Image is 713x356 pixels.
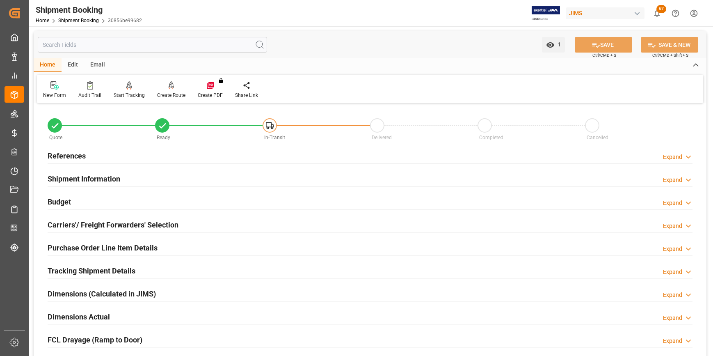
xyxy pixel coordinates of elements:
[648,4,666,23] button: show 67 new notifications
[663,268,682,276] div: Expand
[36,4,142,16] div: Shipment Booking
[663,314,682,322] div: Expand
[157,92,185,99] div: Create Route
[592,52,616,58] span: Ctrl/CMD + S
[48,288,156,299] h2: Dimensions (Calculated in JIMS)
[479,135,503,140] span: Completed
[566,5,648,21] button: JIMS
[48,242,158,253] h2: Purchase Order Line Item Details
[84,58,111,72] div: Email
[157,135,170,140] span: Ready
[641,37,698,53] button: SAVE & NEW
[542,37,565,53] button: open menu
[49,135,62,140] span: Quote
[663,153,682,161] div: Expand
[656,5,666,13] span: 67
[48,311,110,322] h2: Dimensions Actual
[38,37,267,53] input: Search Fields
[58,18,99,23] a: Shipment Booking
[663,199,682,207] div: Expand
[62,58,84,72] div: Edit
[666,4,685,23] button: Help Center
[48,334,142,345] h2: FCL Drayage (Ramp to Door)
[36,18,49,23] a: Home
[663,222,682,230] div: Expand
[372,135,392,140] span: Delivered
[663,291,682,299] div: Expand
[566,7,644,19] div: JIMS
[34,58,62,72] div: Home
[43,92,66,99] div: New Form
[663,337,682,345] div: Expand
[114,92,145,99] div: Start Tracking
[652,52,688,58] span: Ctrl/CMD + Shift + S
[587,135,608,140] span: Cancelled
[663,245,682,253] div: Expand
[48,265,135,276] h2: Tracking Shipment Details
[555,41,561,48] span: 1
[663,176,682,184] div: Expand
[48,150,86,161] h2: References
[575,37,632,53] button: SAVE
[48,173,120,184] h2: Shipment Information
[48,196,71,207] h2: Budget
[48,219,178,230] h2: Carriers'/ Freight Forwarders' Selection
[235,92,258,99] div: Share Link
[78,92,101,99] div: Audit Trail
[264,135,285,140] span: In-Transit
[532,6,560,21] img: Exertis%20JAM%20-%20Email%20Logo.jpg_1722504956.jpg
